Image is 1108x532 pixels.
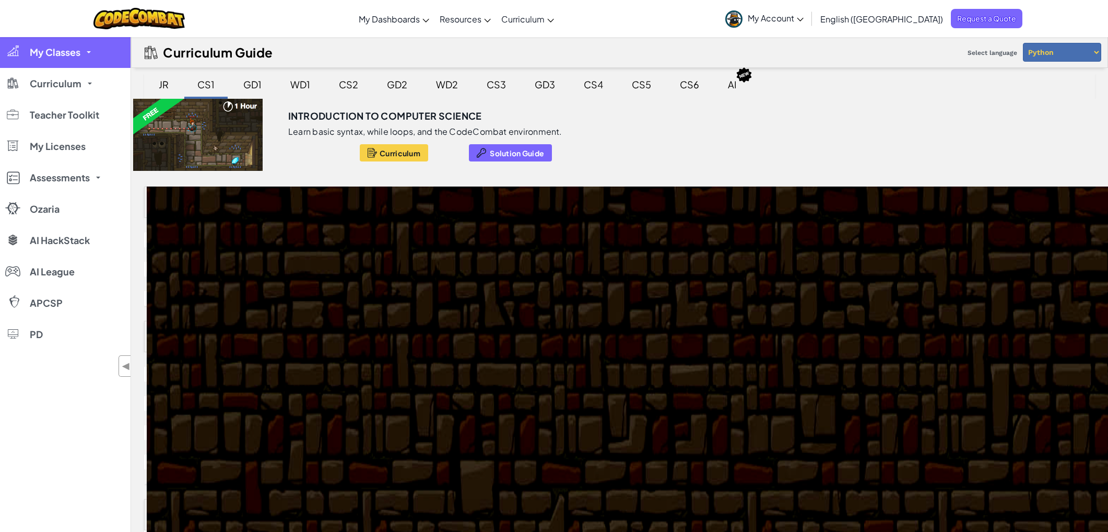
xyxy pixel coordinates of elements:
a: Request a Quote [951,9,1022,28]
button: Solution Guide [469,144,552,161]
a: 5. Level: Enemy Mine Tread carefully. Danger is afoot! Show Code Logo See Code [144,352,853,367]
div: GD1 [233,72,272,97]
span: Resources [440,14,481,25]
span: My Account [748,13,804,24]
div: CS5 [621,72,662,97]
div: GD2 [376,72,418,97]
span: Select language [963,45,1021,61]
span: Assessments [30,173,90,182]
a: 6. Concept Challenge: Level: Long Steps Using movement commands with arguments. Show Code Logo Se... [144,396,853,411]
button: Curriculum [360,144,428,161]
div: CS6 [669,72,710,97]
a: 4. Concept Challenge: Level: Careful Steps Basic movement commands. Show Code Logo See Code [144,291,853,306]
a: Curriculum [496,5,559,33]
span: Solution Guide [490,149,544,157]
div: WD1 [280,72,321,97]
span: Curriculum [30,79,81,88]
div: CS2 [328,72,369,97]
img: avatar [725,10,742,28]
span: My Dashboards [359,14,420,25]
span: My Licenses [30,142,86,151]
a: English ([GEOGRAPHIC_DATA]) [815,5,948,33]
span: AI HackStack [30,236,90,245]
span: English ([GEOGRAPHIC_DATA]) [820,14,943,25]
div: WD2 [426,72,468,97]
a: 3. Level: Shadow Guard Evade the charging ogre to grab the gems and get to the other side safely.... [144,247,853,262]
p: Learn basic syntax, while loops, and the CodeCombat environment. [288,126,562,137]
div: GD3 [524,72,565,97]
div: CS1 [187,72,225,97]
a: 3a. Practice Level: Kounter Kithwise Keep out of sight of the ogre patrol. Show Code Logo See Code [144,262,853,276]
span: Curriculum [380,149,420,157]
a: My Dashboards [353,5,434,33]
div: AI [717,72,747,97]
div: CS4 [573,72,614,97]
div: JR [148,72,179,97]
span: AI League [30,267,75,276]
img: IconNew.svg [736,67,752,83]
h2: Curriculum Guide [163,45,273,60]
div: CS3 [476,72,516,97]
span: My Classes [30,48,80,57]
a: 5b. Practice Level: Forgetful Gemsmith There are gems scattered all over the dungeons in [GEOGRAP... [144,381,853,396]
span: Teacher Toolkit [30,110,99,120]
img: IconCurriculumGuide.svg [145,46,158,59]
a: Resources [434,5,496,33]
a: 8. Concept Challenge: Level: Dangerous Steps Use strings to defeat [PERSON_NAME]. Show Code Logo ... [144,455,853,469]
a: 7. Level: True Names Learn an enemy's true name to defeat it. Show Code Logo See Code [144,411,853,425]
a: My Account [720,2,809,35]
span: Curriculum [501,14,545,25]
h3: Introduction to Computer Science [288,108,482,124]
a: 2. Level: Gems in the Deep Quickly collect the gems; you will need them. Show Code Logo See Code [144,233,853,247]
a: 1. Level: Dungeons of [GEOGRAPHIC_DATA] Grab the gem and escape the dungeon—but don’t run into an... [144,218,853,233]
a: 7a. Practice Level: Favorable Odds Two ogres bar your passage out of the dungeon. Show Code Logo ... [144,425,853,440]
a: 7b. Practice Level: The Raised Sword Learn to equip yourself for combat. Show Code Logo See Code [144,440,853,455]
a: 9. Combo Challenge: Level: Sleep Hour Use all of your programming prowess to puzzle past peril! S... [144,469,853,484]
span: ◀ [122,358,131,374]
img: CodeCombat logo [93,8,185,29]
a: 5a. Practice Level: Illusory Interruption Distract the guards, then escape. Show Code Logo See Code [144,367,853,381]
a: 3b. Practice Level: Crawlways of Kithgard Two hallways, one solution. Timing is of the essence. S... [144,276,853,291]
span: Ozaria [30,204,60,214]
